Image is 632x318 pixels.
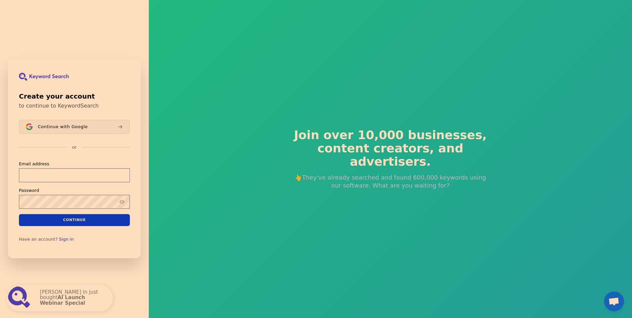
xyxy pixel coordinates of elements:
[19,237,58,242] span: Have an account?
[19,161,49,167] label: Email address
[19,103,130,109] p: to continue to KeywordSearch
[19,120,130,134] button: Sign in with GoogleContinue with Google
[290,142,492,168] span: content creators, and advertisers.
[604,291,624,311] div: Open chat
[38,124,88,129] span: Continue with Google
[40,294,85,306] strong: AI Launch Webinar Special
[19,214,130,226] button: Continue
[8,286,32,310] img: AI Launch Webinar Special
[40,289,106,307] p: [PERSON_NAME] in just bought
[290,128,492,142] span: Join over 10,000 businesses,
[72,144,76,150] p: or
[290,174,492,190] p: 👆They've already searched and found 600,000 keywords using our software. What are you waiting for?
[19,188,39,194] label: Password
[19,91,130,101] h1: Create your account
[19,73,69,81] img: KeywordSearch
[59,237,74,242] a: Sign in
[118,198,126,206] button: Show password
[26,123,33,130] img: Sign in with Google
